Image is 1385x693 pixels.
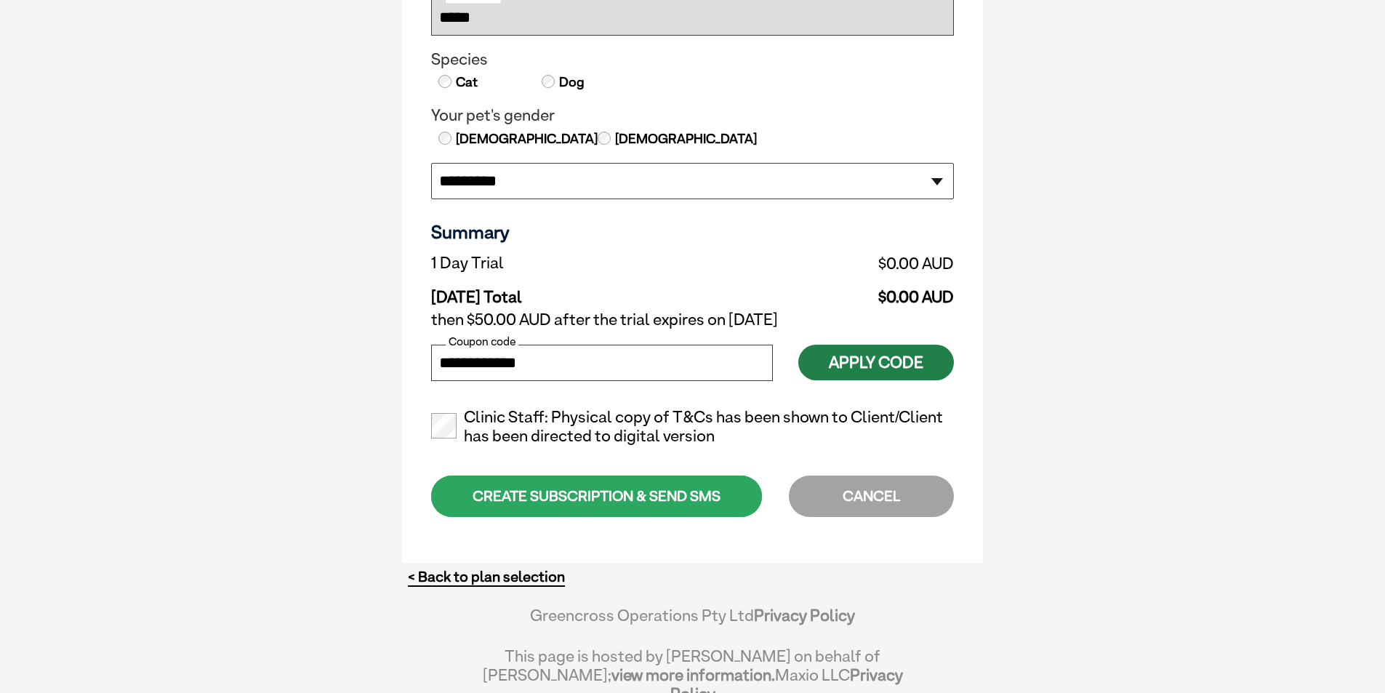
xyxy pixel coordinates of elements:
td: [DATE] Total [431,276,715,307]
div: Greencross Operations Pty Ltd [482,606,903,639]
td: then $50.00 AUD after the trial expires on [DATE] [431,307,954,333]
legend: Species [431,50,954,69]
td: $0.00 AUD [715,250,954,276]
input: Clinic Staff: Physical copy of T&Cs has been shown to Client/Client has been directed to digital ... [431,413,457,438]
td: $0.00 AUD [715,276,954,307]
div: CANCEL [789,476,954,517]
td: 1 Day Trial [431,250,715,276]
a: view more information. [611,665,775,684]
div: CREATE SUBSCRIPTION & SEND SMS [431,476,762,517]
a: Privacy Policy [754,606,855,625]
h3: Summary [431,221,954,243]
label: Coupon code [446,335,518,348]
legend: Your pet's gender [431,106,954,125]
a: < Back to plan selection [408,568,565,586]
button: Apply Code [798,345,954,380]
label: Clinic Staff: Physical copy of T&Cs has been shown to Client/Client has been directed to digital ... [431,408,954,446]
